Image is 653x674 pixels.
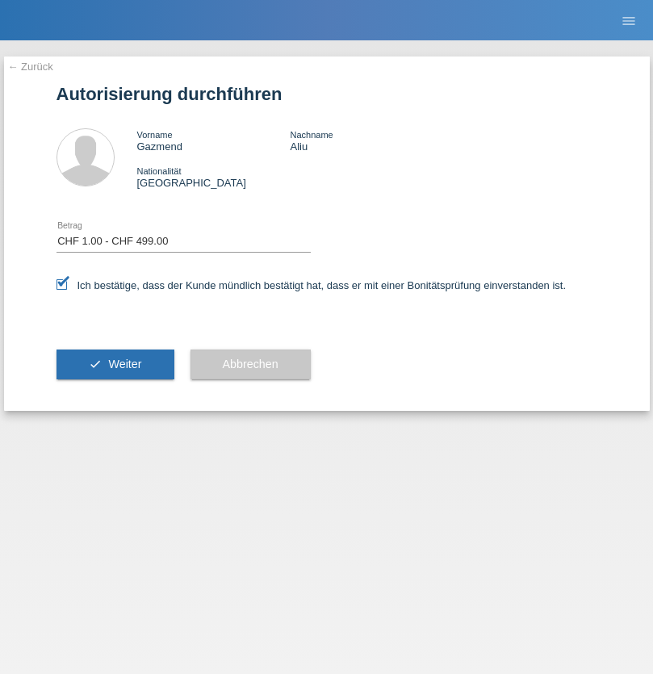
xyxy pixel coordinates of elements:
[8,61,53,73] a: ← Zurück
[190,350,311,380] button: Abbrechen
[137,130,173,140] span: Vorname
[223,358,278,370] span: Abbrechen
[108,358,141,370] span: Weiter
[137,166,182,176] span: Nationalität
[290,128,443,153] div: Aliu
[137,128,291,153] div: Gazmend
[57,350,174,380] button: check Weiter
[57,279,567,291] label: Ich bestätige, dass der Kunde mündlich bestätigt hat, dass er mit einer Bonitätsprüfung einversta...
[621,13,637,29] i: menu
[57,84,597,104] h1: Autorisierung durchführen
[290,130,333,140] span: Nachname
[137,165,291,189] div: [GEOGRAPHIC_DATA]
[613,15,645,25] a: menu
[89,358,102,370] i: check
